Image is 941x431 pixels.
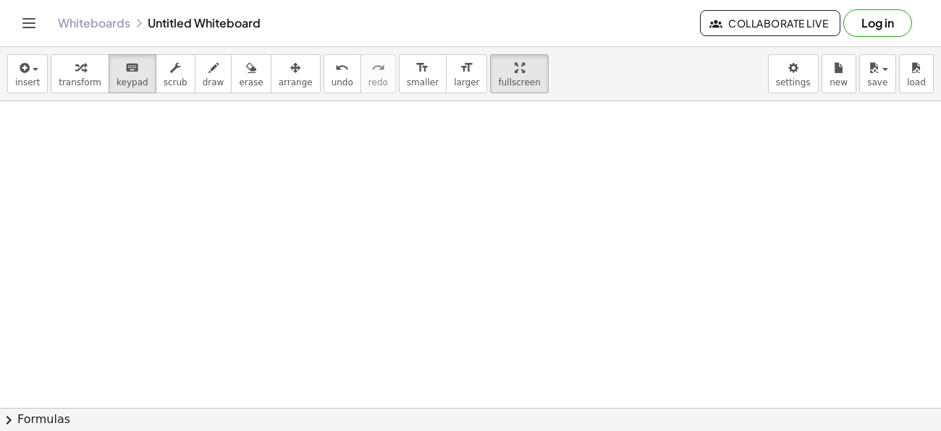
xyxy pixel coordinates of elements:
[867,77,887,88] span: save
[17,12,41,35] button: Toggle navigation
[324,54,361,93] button: undoundo
[58,16,130,30] a: Whiteboards
[156,54,195,93] button: scrub
[125,59,139,77] i: keyboard
[371,59,385,77] i: redo
[109,54,156,93] button: keyboardkeypad
[700,10,840,36] button: Collaborate Live
[271,54,321,93] button: arrange
[446,54,487,93] button: format_sizelarger
[368,77,388,88] span: redo
[51,54,109,93] button: transform
[907,77,926,88] span: load
[712,17,828,30] span: Collaborate Live
[195,54,232,93] button: draw
[859,54,896,93] button: save
[498,77,540,88] span: fullscreen
[360,54,396,93] button: redoredo
[768,54,819,93] button: settings
[407,77,439,88] span: smaller
[830,77,848,88] span: new
[239,77,263,88] span: erase
[490,54,548,93] button: fullscreen
[59,77,101,88] span: transform
[117,77,148,88] span: keypad
[15,77,40,88] span: insert
[843,9,912,37] button: Log in
[776,77,811,88] span: settings
[899,54,934,93] button: load
[164,77,187,88] span: scrub
[7,54,48,93] button: insert
[415,59,429,77] i: format_size
[231,54,271,93] button: erase
[121,127,410,343] iframe: what does Bonnie want bro 😭
[203,77,224,88] span: draw
[279,77,313,88] span: arrange
[399,54,447,93] button: format_sizesmaller
[332,77,353,88] span: undo
[335,59,349,77] i: undo
[478,132,768,349] iframe: Backrooms - The Third Test
[454,77,479,88] span: larger
[822,54,856,93] button: new
[460,59,473,77] i: format_size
